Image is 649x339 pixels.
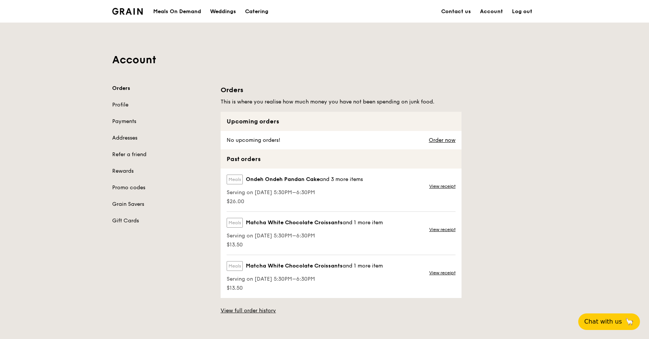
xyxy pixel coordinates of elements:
[221,85,462,95] h1: Orders
[221,149,462,169] div: Past orders
[241,0,273,23] a: Catering
[245,0,268,23] div: Catering
[112,53,537,67] h1: Account
[112,85,212,92] a: Orders
[221,307,276,315] a: View full order history
[227,189,363,196] span: Serving on [DATE] 5:30PM–6:30PM
[153,0,201,23] div: Meals On Demand
[221,112,462,131] div: Upcoming orders
[221,98,462,106] h5: This is where you realise how much money you have not been spending on junk food.
[227,284,383,292] span: $13.50
[584,317,622,326] span: Chat with us
[227,241,383,249] span: $13.50
[112,201,212,208] a: Grain Savers
[227,198,363,205] span: $26.00
[343,263,383,269] span: and 1 more item
[112,151,212,158] a: Refer a friend
[112,134,212,142] a: Addresses
[625,317,634,326] span: 🦙
[429,183,456,189] a: View receipt
[227,218,243,228] label: Meals
[210,0,236,23] div: Weddings
[112,184,212,192] a: Promo codes
[227,232,383,240] span: Serving on [DATE] 5:30PM–6:30PM
[578,313,640,330] button: Chat with us🦙
[475,0,507,23] a: Account
[227,275,383,283] span: Serving on [DATE] 5:30PM–6:30PM
[246,219,343,227] span: Matcha White Chocolate Croissants
[320,176,363,182] span: and 3 more items
[227,261,243,271] label: Meals
[206,0,241,23] a: Weddings
[227,175,243,184] label: Meals
[246,262,343,270] span: Matcha White Chocolate Croissants
[112,8,143,15] img: Grain
[429,137,456,143] a: Order now
[112,167,212,175] a: Rewards
[112,217,212,225] a: Gift Cards
[112,101,212,109] a: Profile
[112,118,212,125] a: Payments
[429,227,456,233] a: View receipt
[343,219,383,226] span: and 1 more item
[437,0,475,23] a: Contact us
[221,131,285,149] div: No upcoming orders!
[429,270,456,276] a: View receipt
[507,0,537,23] a: Log out
[246,176,320,183] span: Ondeh Ondeh Pandan Cake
